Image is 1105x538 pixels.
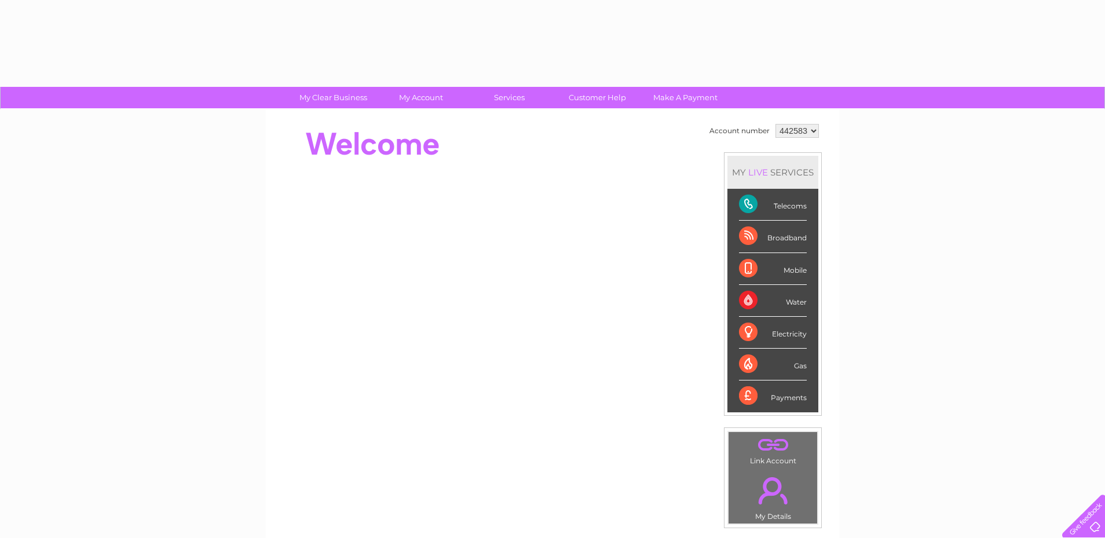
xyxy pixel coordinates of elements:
[728,467,818,524] td: My Details
[739,253,807,285] div: Mobile
[728,431,818,468] td: Link Account
[374,87,469,108] a: My Account
[707,121,773,141] td: Account number
[727,156,818,189] div: MY SERVICES
[550,87,645,108] a: Customer Help
[739,189,807,221] div: Telecoms
[731,435,814,455] a: .
[462,87,557,108] a: Services
[739,380,807,412] div: Payments
[739,221,807,252] div: Broadband
[739,349,807,380] div: Gas
[746,167,770,178] div: LIVE
[739,285,807,317] div: Water
[731,470,814,511] a: .
[286,87,381,108] a: My Clear Business
[638,87,733,108] a: Make A Payment
[739,317,807,349] div: Electricity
